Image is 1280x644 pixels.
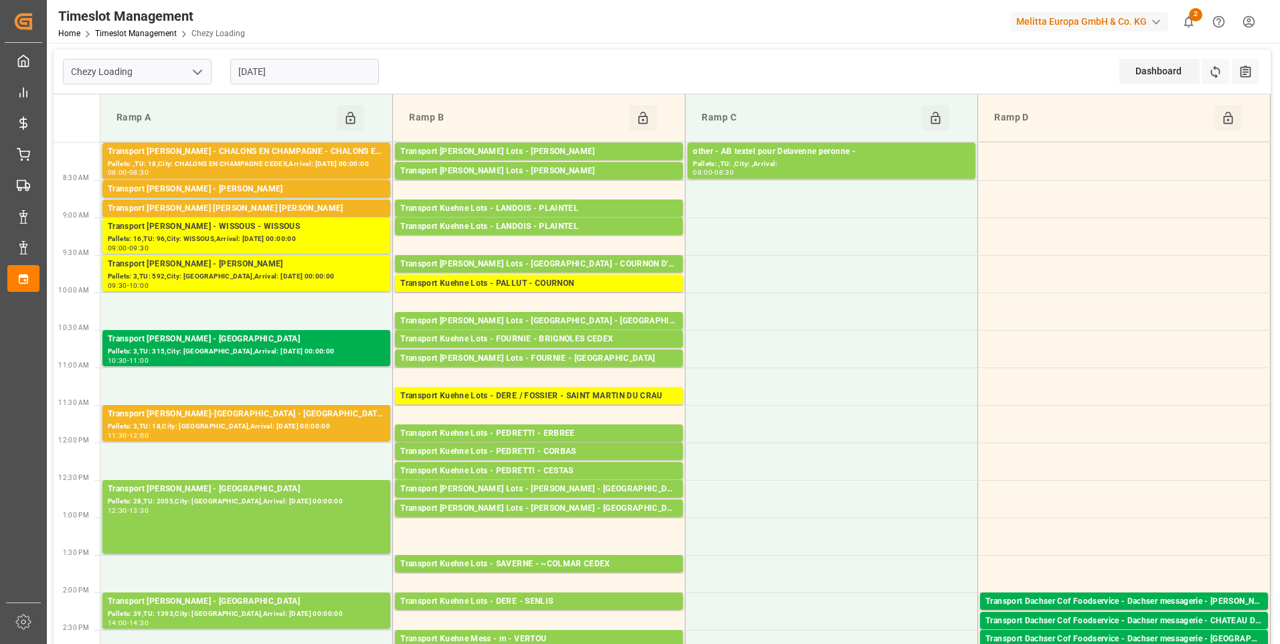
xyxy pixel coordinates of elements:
input: DD-MM-YYYY [230,59,379,84]
div: Transport [PERSON_NAME] - [PERSON_NAME] [108,183,385,196]
div: Pallets: 3,TU: 272,City: [GEOGRAPHIC_DATA],Arrival: [DATE] 00:00:00 [400,216,677,227]
div: 11:00 [129,357,149,364]
a: Timeslot Management [95,29,177,38]
div: Pallets: 2,TU: ,City: [GEOGRAPHIC_DATA],Arrival: [DATE] 00:00:00 [400,496,677,507]
span: 11:30 AM [58,399,89,406]
div: Transport [PERSON_NAME] - WISSOUS - WISSOUS [108,220,385,234]
button: open menu [187,62,207,82]
div: Timeslot Management [58,6,245,26]
div: Pallets: ,TU: 18,City: CHALONS EN CHAMPAGNE CEDEX,Arrival: [DATE] 00:00:00 [108,159,385,170]
div: Ramp B [404,105,629,131]
div: 09:30 [129,245,149,251]
div: Transport [PERSON_NAME] Lots - [PERSON_NAME] - [GEOGRAPHIC_DATA] [400,483,677,496]
div: Transport Kuehne Lots - PALLUT - COURNON [400,277,677,291]
div: Transport [PERSON_NAME] - [PERSON_NAME] [108,258,385,271]
div: Ramp D [989,105,1214,131]
div: Pallets: ,TU: 623,City: [GEOGRAPHIC_DATA][PERSON_NAME],Arrival: [DATE] 00:00:00 [400,403,677,414]
div: - [127,283,129,289]
button: Help Center [1204,7,1234,37]
div: Ramp A [111,105,337,131]
div: Transport [PERSON_NAME] Lots - [PERSON_NAME] [400,165,677,178]
div: - [127,245,129,251]
input: Type to search/select [63,59,212,84]
div: 11:30 [108,432,127,438]
div: Pallets: ,TU: 73,City: [GEOGRAPHIC_DATA],Arrival: [DATE] 00:00:00 [985,628,1263,639]
div: Transport [PERSON_NAME] Lots - [PERSON_NAME] - [GEOGRAPHIC_DATA] [400,502,677,515]
div: Transport Kuehne Lots - FOURNIE - BRIGNOLES CEDEX [400,333,677,346]
div: Pallets: 3,TU: 592,City: [GEOGRAPHIC_DATA],Arrival: [DATE] 00:00:00 [108,271,385,283]
div: 10:30 [108,357,127,364]
span: 11:00 AM [58,361,89,369]
div: Transport Kuehne Lots - PEDRETTI - CORBAS [400,445,677,459]
div: Pallets: 1,TU: 9,City: [GEOGRAPHIC_DATA][PERSON_NAME],Arrival: [DATE] 00:00:00 [985,609,1263,620]
div: Transport [PERSON_NAME] - CHALONS EN CHAMPAGNE - CHALONS EN CHAMPAGNE CEDEX [108,145,385,159]
div: - [712,169,714,175]
div: 14:30 [129,620,149,626]
div: Transport [PERSON_NAME] - [GEOGRAPHIC_DATA] [108,595,385,609]
span: 2 [1189,8,1202,21]
div: Ramp C [696,105,922,131]
div: Transport Kuehne Lots - LANDOIS - PLAINTEL [400,202,677,216]
div: Pallets: 2,TU: 112,City: ERBREE,Arrival: [DATE] 00:00:00 [400,440,677,452]
div: Transport [PERSON_NAME] - [GEOGRAPHIC_DATA] [108,483,385,496]
div: Transport Kuehne Lots - DERE - SENLIS [400,595,677,609]
div: Pallets: 28,TU: 2055,City: [GEOGRAPHIC_DATA],Arrival: [DATE] 00:00:00 [108,496,385,507]
span: 9:00 AM [63,212,89,219]
div: Pallets: 5,TU: 95,City: [GEOGRAPHIC_DATA],Arrival: [DATE] 00:00:00 [400,178,677,189]
div: Pallets: 1,TU: 54,City: [PERSON_NAME] [PERSON_NAME],Arrival: [DATE] 00:00:00 [108,216,385,227]
div: 12:30 [108,507,127,513]
div: Transport [PERSON_NAME]-[GEOGRAPHIC_DATA] - [GEOGRAPHIC_DATA]-[GEOGRAPHIC_DATA] [108,408,385,421]
div: Transport Dachser Cof Foodservice - Dachser messagerie - CHATEAU D'OLONNE [985,615,1263,628]
div: Pallets: 5,TU: 538,City: ~COLMAR CEDEX,Arrival: [DATE] 00:00:00 [400,571,677,582]
div: Pallets: 3,TU: 56,City: BRIGNOLES CEDEX,Arrival: [DATE] 00:00:00 [400,346,677,357]
div: Transport [PERSON_NAME] Lots - [PERSON_NAME] [400,145,677,159]
div: 09:00 [108,245,127,251]
span: 12:00 PM [58,436,89,444]
div: Transport Kuehne Lots - SAVERNE - ~COLMAR CEDEX [400,558,677,571]
button: show 2 new notifications [1174,7,1204,37]
span: 9:30 AM [63,249,89,256]
div: Dashboard [1119,59,1200,84]
button: Melitta Europa GmbH & Co. KG [1011,9,1174,34]
div: other - AB textel pour Delavenne peronne - [693,145,970,159]
span: 2:30 PM [63,624,89,631]
div: Pallets: 4,TU: 249,City: [GEOGRAPHIC_DATA],Arrival: [DATE] 00:00:00 [400,234,677,245]
div: - [127,169,129,175]
div: Transport Dachser Cof Foodservice - Dachser messagerie - [PERSON_NAME][GEOGRAPHIC_DATA][PERSON_NAME] [985,595,1263,609]
div: 10:00 [129,283,149,289]
span: 1:30 PM [63,549,89,556]
div: Transport [PERSON_NAME] - [GEOGRAPHIC_DATA] [108,333,385,346]
div: 14:00 [108,620,127,626]
div: - [127,432,129,438]
div: Pallets: 16,TU: 96,City: WISSOUS,Arrival: [DATE] 00:00:00 [108,234,385,245]
div: Transport Kuehne Lots - LANDOIS - PLAINTEL [400,220,677,234]
a: Home [58,29,80,38]
div: Pallets: ,TU: 36,City: RECY,Arrival: [DATE] 00:00:00 [108,196,385,208]
div: - [127,357,129,364]
div: Pallets: 3,TU: 421,City: [GEOGRAPHIC_DATA],Arrival: [DATE] 00:00:00 [400,328,677,339]
div: Pallets: ,TU: ,City: ,Arrival: [693,159,970,170]
div: 08:30 [714,169,734,175]
div: Transport [PERSON_NAME] Lots - [GEOGRAPHIC_DATA] - [GEOGRAPHIC_DATA] [400,315,677,328]
div: Pallets: 39,TU: 1393,City: [GEOGRAPHIC_DATA],Arrival: [DATE] 00:00:00 [108,609,385,620]
div: 13:30 [129,507,149,513]
span: 12:30 PM [58,474,89,481]
div: Melitta Europa GmbH & Co. KG [1011,12,1168,31]
div: 09:30 [108,283,127,289]
div: 12:00 [129,432,149,438]
span: 8:30 AM [63,174,89,181]
div: Pallets: ,TU: 76,City: CESTAS,Arrival: [DATE] 00:00:00 [400,478,677,489]
div: Transport [PERSON_NAME] [PERSON_NAME] [PERSON_NAME] [108,202,385,216]
div: Transport [PERSON_NAME] Lots - [GEOGRAPHIC_DATA] - COURNON D'AUVERGNE [400,258,677,271]
span: 1:00 PM [63,511,89,519]
div: Pallets: 4,TU: 340,City: [GEOGRAPHIC_DATA],Arrival: [DATE] 00:00:00 [400,459,677,470]
div: Transport Kuehne Lots - DERE / FOSSIER - SAINT MARTIN DU CRAU [400,390,677,403]
span: 10:30 AM [58,324,89,331]
div: Pallets: ,TU: 285,City: [GEOGRAPHIC_DATA],Arrival: [DATE] 00:00:00 [400,609,677,620]
div: 08:00 [108,169,127,175]
div: 08:00 [693,169,712,175]
div: Pallets: 2,TU: 881,City: [GEOGRAPHIC_DATA],Arrival: [DATE] 00:00:00 [400,159,677,170]
div: Pallets: 7,TU: 473,City: [GEOGRAPHIC_DATA],Arrival: [DATE] 00:00:00 [400,291,677,302]
span: 2:00 PM [63,586,89,594]
div: Transport Kuehne Lots - PEDRETTI - ERBREE [400,427,677,440]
